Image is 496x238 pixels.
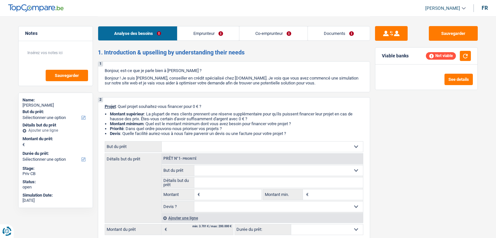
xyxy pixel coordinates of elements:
[192,225,232,228] div: min: 3.701 € / max: 200.000 €
[426,52,456,59] div: Not viable
[105,224,161,235] label: Montant du prêt
[110,112,144,116] strong: Montant supérieur
[105,104,363,109] p: : Quel projet souhaitez-vous financer pour 0 € ?
[444,74,473,85] button: See details
[23,151,87,156] label: Durée du prêt:
[23,97,89,103] div: Name:
[162,156,198,161] div: Prêt n°1
[420,3,466,14] a: [PERSON_NAME]
[162,165,195,176] label: But du prêt
[110,126,363,131] li: : Dans quel ordre pouvons-nous prioriser vos projets ?
[55,73,79,78] span: Sauvegarder
[23,128,89,133] div: Ajouter une ligne
[162,177,195,188] label: Détails but du prêt
[105,154,161,161] label: Détails but du prêt
[98,97,103,102] div: 2
[263,189,303,200] label: Montant min.
[23,193,89,198] div: Simulation Date:
[46,70,88,81] button: Sauvegarder
[303,189,310,200] span: €
[98,62,103,67] div: 1
[25,31,86,36] h5: Notes
[177,26,239,40] a: Emprunteur
[23,198,89,203] div: [DATE]
[382,53,409,59] div: Viable banks
[161,213,363,223] div: Ajouter une ligne
[162,189,195,200] label: Montant
[23,171,89,176] div: Priv CB
[98,26,177,40] a: Analyse des besoins
[429,26,478,41] button: Sauvegarder
[23,179,89,185] div: Status:
[23,109,87,114] label: But du prêt:
[105,104,116,109] span: Projet
[110,121,363,126] li: : Quel est le montant minimum dont vous avez besoin pour financer votre projet ?
[8,4,64,12] img: TopCompare Logo
[162,201,195,212] label: Devis ?
[235,224,291,235] label: Durée du prêt:
[110,112,363,121] li: : La plupart de mes clients prennent une réserve supplémentaire pour qu'ils puissent financer leu...
[308,26,370,40] a: Documents
[23,136,87,141] label: Montant du prêt:
[110,121,143,126] strong: Montant minimum
[110,131,363,136] li: : Quelle facilité auriez-vous à nous faire parvenir un devis ou une facture pour votre projet ?
[110,131,120,136] span: Devis
[23,103,89,108] div: [PERSON_NAME]
[194,189,202,200] span: €
[105,141,162,152] label: But du prêt
[105,76,363,85] p: Bonjour ! Je suis [PERSON_NAME], conseiller en crédit spécialisé chez [DOMAIN_NAME]. Je vois que ...
[23,185,89,190] div: open
[239,26,307,40] a: Co-emprunteur
[161,224,169,235] span: €
[23,123,89,128] div: Détails but du prêt
[181,157,197,160] span: - Priorité
[110,126,124,131] strong: Priorité
[23,142,25,147] span: €
[98,49,370,56] h2: 1. Introduction & upselling by understanding their needs
[23,166,89,171] div: Stage:
[105,68,363,73] p: Bonjour, est-ce que je parle bien à [PERSON_NAME] ?
[482,5,488,11] div: fr
[425,6,460,11] span: [PERSON_NAME]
